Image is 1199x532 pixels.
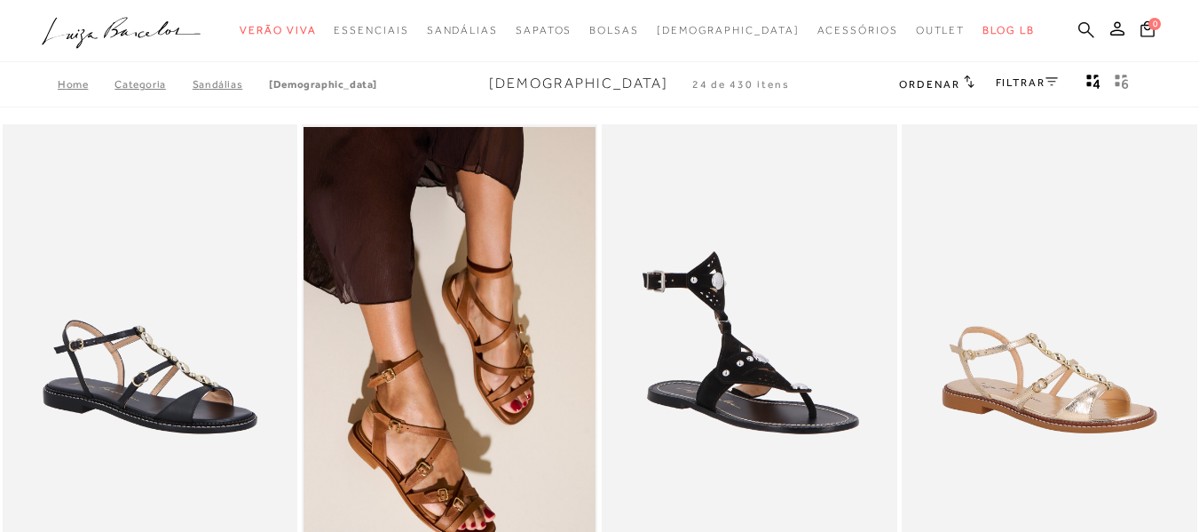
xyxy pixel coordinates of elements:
a: categoryNavScreenReaderText [240,14,316,47]
a: Categoria [114,78,192,91]
span: [DEMOGRAPHIC_DATA] [489,75,668,91]
span: 24 de 430 itens [692,78,790,91]
button: gridText6Desc [1109,73,1134,96]
a: SANDÁLIAS [193,78,269,91]
span: Verão Viva [240,24,316,36]
a: BLOG LB [982,14,1034,47]
span: [DEMOGRAPHIC_DATA] [657,24,800,36]
a: [DEMOGRAPHIC_DATA] [269,78,377,91]
span: Outlet [916,24,966,36]
a: categoryNavScreenReaderText [427,14,498,47]
span: Essenciais [334,24,408,36]
button: 0 [1135,20,1160,44]
a: categoryNavScreenReaderText [334,14,408,47]
a: categoryNavScreenReaderText [817,14,898,47]
a: Home [58,78,114,91]
button: Mostrar 4 produtos por linha [1081,73,1106,96]
span: Sandálias [427,24,498,36]
span: Bolsas [589,24,639,36]
span: Ordenar [899,78,959,91]
span: BLOG LB [982,24,1034,36]
a: FILTRAR [996,76,1058,89]
a: categoryNavScreenReaderText [589,14,639,47]
span: 0 [1148,18,1161,30]
span: Sapatos [516,24,572,36]
a: categoryNavScreenReaderText [516,14,572,47]
a: categoryNavScreenReaderText [916,14,966,47]
span: Acessórios [817,24,898,36]
a: noSubCategoriesText [657,14,800,47]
